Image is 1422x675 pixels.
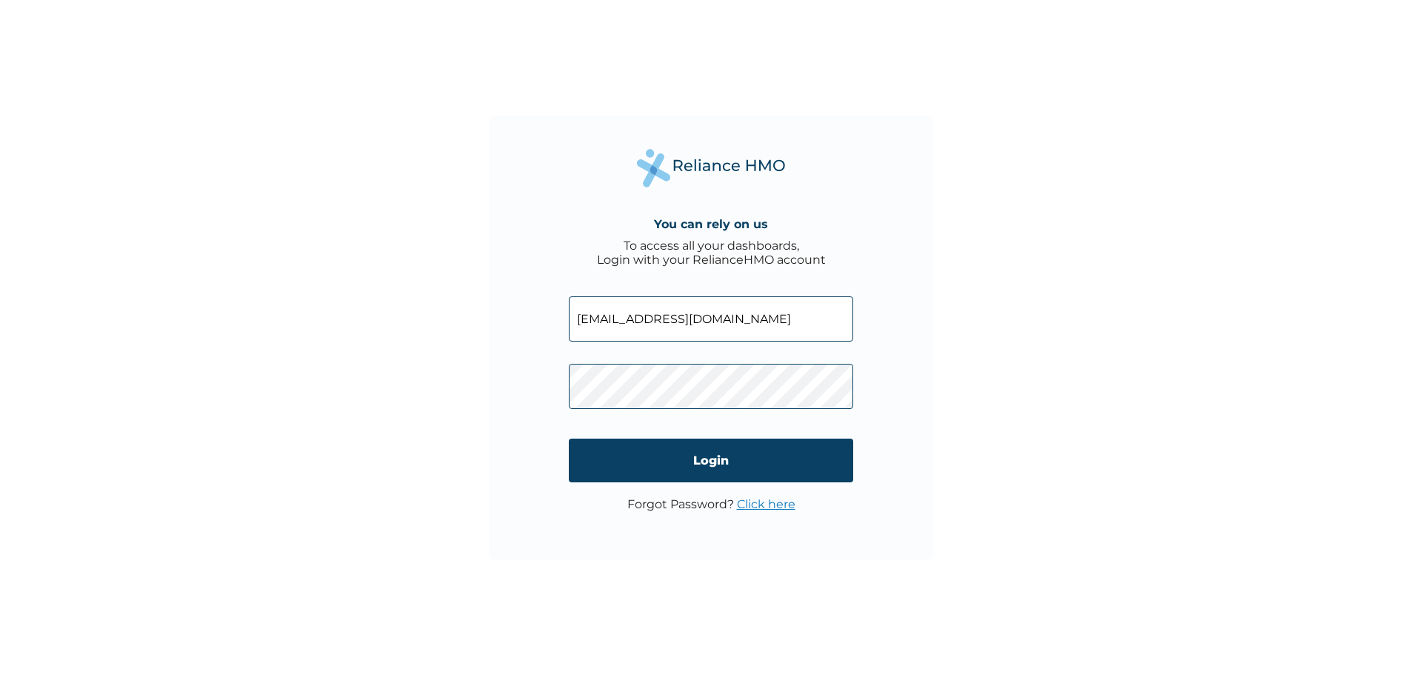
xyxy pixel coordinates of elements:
[637,149,785,187] img: Reliance Health's Logo
[737,497,795,511] a: Click here
[569,439,853,482] input: Login
[627,497,795,511] p: Forgot Password?
[654,217,768,231] h4: You can rely on us
[597,239,826,267] div: To access all your dashboards, Login with your RelianceHMO account
[569,296,853,342] input: Email address or HMO ID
